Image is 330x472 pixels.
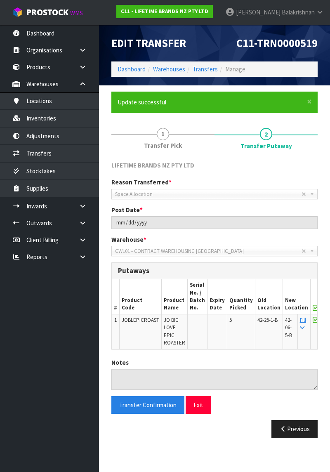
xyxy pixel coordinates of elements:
[115,189,302,199] span: Space Allocation
[112,279,120,314] th: #
[111,178,172,186] label: Reason Transferred
[193,65,218,73] a: Transfers
[164,316,185,346] span: JO BIG LOVE EPIC ROASTER
[70,9,83,17] small: WMS
[282,8,315,16] span: Balakrishnan
[255,279,283,314] th: Old Location
[229,316,232,323] span: 5
[111,396,184,414] button: Transfer Confirmation
[285,316,292,339] span: 42-06-5-B
[283,279,311,314] th: New Location
[118,267,311,275] h3: Putaways
[111,161,194,169] span: LIFETIME BRANDS NZ PTY LTD
[144,141,182,150] span: Transfer Pick
[118,98,166,106] span: Update successful
[240,142,292,150] span: Transfer Putaway
[114,316,117,323] span: 1
[120,279,162,314] th: Product Code
[111,235,146,244] label: Warehouse
[111,358,129,367] label: Notes
[207,279,227,314] th: Expiry Date
[153,65,185,73] a: Warehouses
[121,8,208,15] strong: C11 - LIFETIME BRANDS NZ PTY LTD
[227,279,255,314] th: Quantity Picked
[122,316,159,323] span: JOBLEPICROAST
[115,246,302,256] span: CWL01 - CONTRACT WAREHOUSING [GEOGRAPHIC_DATA]
[188,279,207,314] th: Serial No. / Batch No.
[271,420,318,438] button: Previous
[236,36,318,50] span: C11-TRN0000519
[111,36,186,50] span: Edit Transfer
[118,65,146,73] a: Dashboard
[186,396,211,414] button: Exit
[236,8,280,16] span: [PERSON_NAME]
[257,316,278,323] span: 42-25-1-B
[307,96,312,107] span: ×
[225,65,245,73] span: Manage
[26,7,68,18] span: ProStock
[12,7,23,17] img: cube-alt.png
[260,128,272,140] span: 2
[116,5,213,18] a: C11 - LIFETIME BRANDS NZ PTY LTD
[162,279,188,314] th: Product Name
[119,401,177,409] span: Transfer Confirmation
[111,155,318,444] span: Transfer Putaway
[111,216,318,229] input: Post Date
[111,205,143,214] label: Post Date
[300,316,306,331] a: Fill
[157,128,169,140] span: 1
